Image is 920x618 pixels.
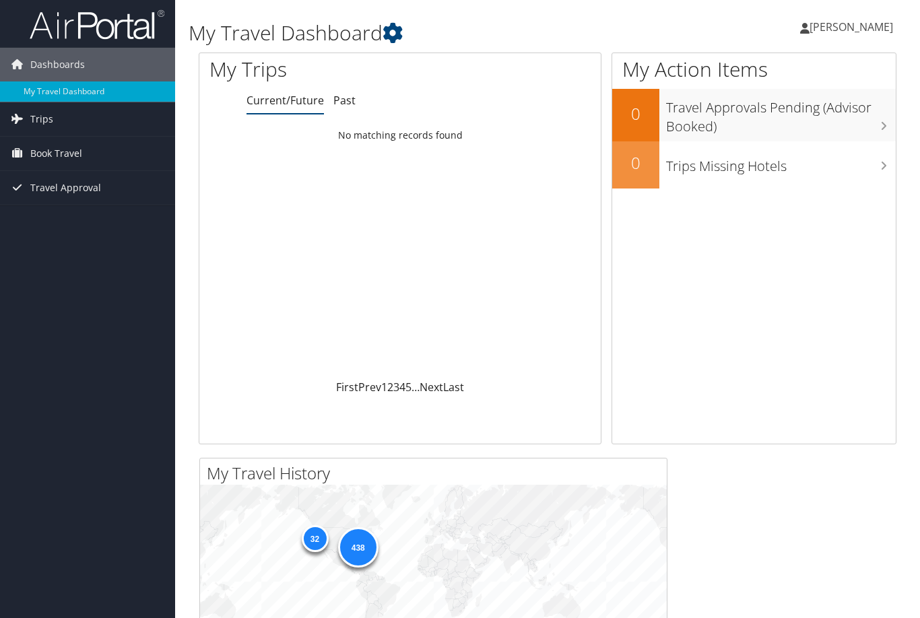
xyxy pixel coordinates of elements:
[810,20,893,34] span: [PERSON_NAME]
[30,137,82,170] span: Book Travel
[30,171,101,205] span: Travel Approval
[30,48,85,81] span: Dashboards
[399,380,405,394] a: 4
[666,150,896,176] h3: Trips Missing Hotels
[199,123,601,147] td: No matching records found
[420,380,443,394] a: Next
[612,55,896,83] h1: My Action Items
[387,380,393,394] a: 2
[336,380,358,394] a: First
[337,527,378,568] div: 438
[412,380,420,394] span: …
[443,380,464,394] a: Last
[612,102,659,125] h2: 0
[393,380,399,394] a: 3
[301,525,328,552] div: 32
[612,151,659,174] h2: 0
[30,9,164,40] img: airportal-logo.png
[381,380,387,394] a: 1
[207,462,667,485] h2: My Travel History
[800,7,907,47] a: [PERSON_NAME]
[209,55,424,83] h1: My Trips
[333,93,356,108] a: Past
[247,93,324,108] a: Current/Future
[612,89,896,141] a: 0Travel Approvals Pending (Advisor Booked)
[358,380,381,394] a: Prev
[189,19,667,47] h1: My Travel Dashboard
[666,92,896,136] h3: Travel Approvals Pending (Advisor Booked)
[405,380,412,394] a: 5
[30,102,53,136] span: Trips
[612,141,896,188] a: 0Trips Missing Hotels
